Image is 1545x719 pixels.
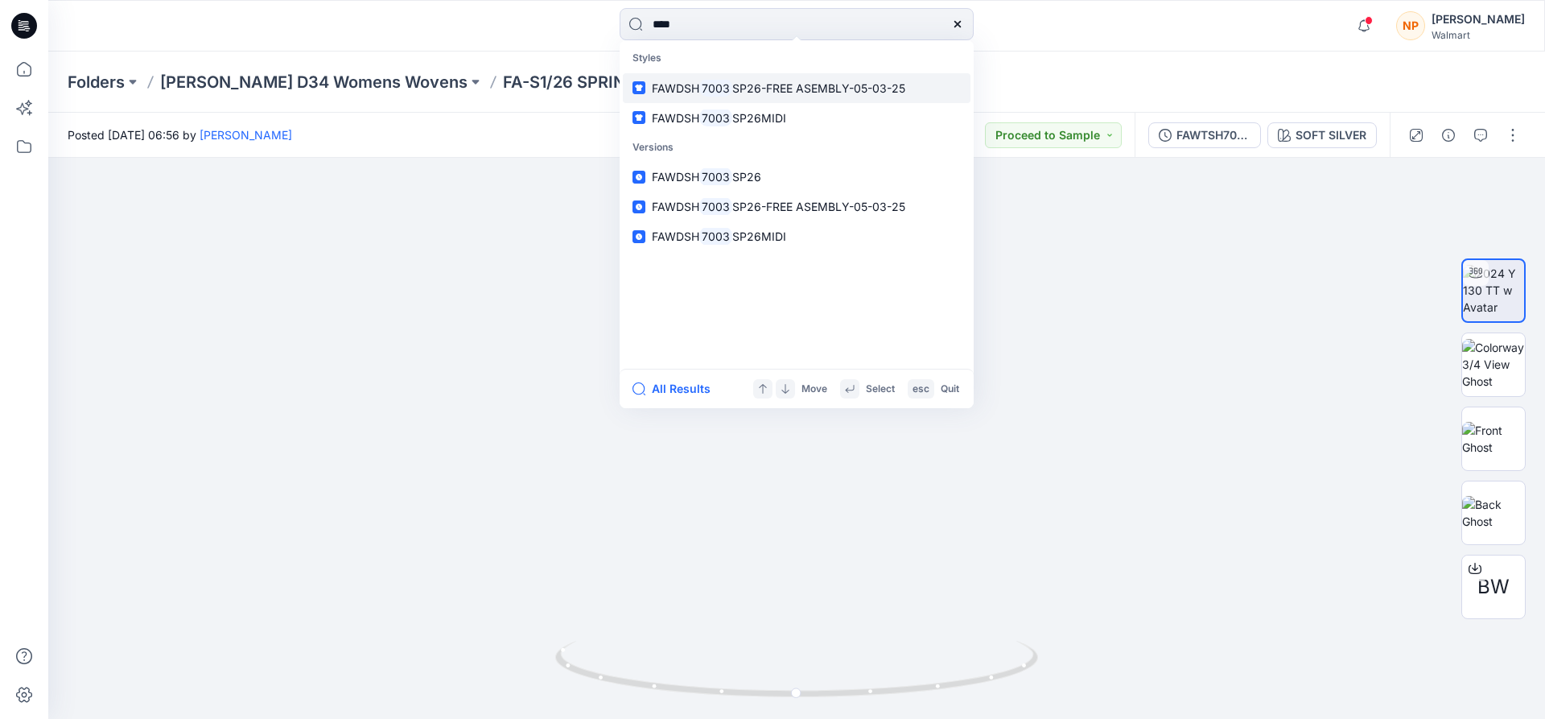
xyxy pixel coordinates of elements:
[623,73,970,103] a: FAWDSH7003SP26-FREE ASEMBLY-05-03-25
[652,81,699,95] span: FAWDSH
[1176,126,1250,144] div: FAWTSH7043SP26
[1477,572,1510,601] span: BW
[1436,122,1461,148] button: Details
[913,381,929,398] p: esc
[801,381,827,398] p: Move
[623,133,970,163] p: Versions
[732,170,761,184] span: SP26
[699,167,732,186] mark: 7003
[632,379,721,399] button: All Results
[200,128,292,142] a: [PERSON_NAME]
[699,109,732,127] mark: 7003
[623,103,970,133] a: FAWDSH7003SP26MIDI
[1432,10,1525,29] div: [PERSON_NAME]
[1396,11,1425,40] div: NP
[699,197,732,216] mark: 7003
[503,71,682,93] a: FA-S1/26 SPRING 2026
[1462,339,1525,390] img: Colorway 3/4 View Ghost
[699,227,732,246] mark: 7003
[1432,29,1525,41] div: Walmart
[652,200,699,213] span: FAWDSH
[1462,422,1525,456] img: Front Ghost
[623,162,970,192] a: FAWDSH7003SP26
[652,170,699,184] span: FAWDSH
[699,79,732,97] mark: 7003
[866,381,895,398] p: Select
[623,43,970,73] p: Styles
[941,381,959,398] p: Quit
[623,192,970,221] a: FAWDSH7003SP26-FREE ASEMBLY-05-03-25
[623,221,970,251] a: FAWDSH7003SP26MIDI
[68,71,125,93] a: Folders
[1148,122,1261,148] button: FAWTSH7043SP26
[652,229,699,243] span: FAWDSH
[652,111,699,125] span: FAWDSH
[1267,122,1377,148] button: SOFT SILVER
[1296,126,1366,144] div: SOFT SILVER
[1463,265,1524,316] img: 2024 Y 130 TT w Avatar
[732,200,905,213] span: SP26-FREE ASEMBLY-05-03-25
[732,229,786,243] span: SP26MIDI
[68,126,292,143] span: Posted [DATE] 06:56 by
[732,81,905,95] span: SP26-FREE ASEMBLY-05-03-25
[1462,496,1525,530] img: Back Ghost
[732,111,786,125] span: SP26MIDI
[160,71,468,93] a: [PERSON_NAME] D34 Womens Wovens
